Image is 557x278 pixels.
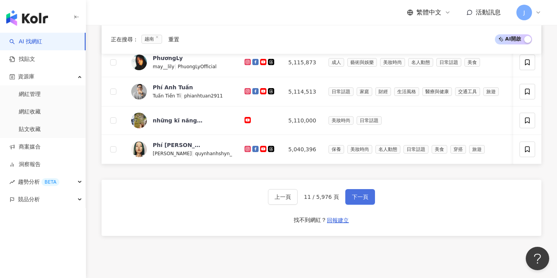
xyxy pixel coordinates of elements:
span: may__lily [153,64,174,69]
div: Phí [PERSON_NAME] [153,141,204,149]
span: 旅遊 [483,87,499,96]
button: 上一頁 [268,189,298,205]
span: 名人動態 [408,58,433,67]
span: 名人動態 [375,145,400,154]
a: 網紅收藏 [19,108,41,116]
span: 美妝時尚 [347,145,372,154]
span: 美食 [464,58,480,67]
span: 旅遊 [469,145,485,154]
span: 11 / 5,976 頁 [304,194,339,200]
span: 生活風格 [394,87,419,96]
span: 越南 [141,35,162,44]
span: 活動訊息 [476,9,501,16]
span: quynhanhshyn_ [195,151,232,156]
div: Phí Anh Tuấn [153,83,193,91]
a: 商案媒合 [9,143,41,151]
a: KOL AvatarPhí [PERSON_NAME][PERSON_NAME]|quynhanhshyn_ [131,141,232,158]
span: 趨勢分析 [18,173,59,191]
span: 正在搜尋 ： [111,36,138,42]
span: 競品分析 [18,191,40,208]
a: 洞察報告 [9,161,41,168]
img: KOL Avatar [131,142,147,157]
span: 成人 [328,58,344,67]
img: logo [6,10,48,26]
div: 找不到網紅？ [294,216,327,224]
span: 下一頁 [352,194,368,200]
span: 家庭 [357,87,372,96]
div: BETA [41,178,59,186]
span: [PERSON_NAME] [153,151,192,156]
button: 回報建立 [327,214,349,227]
td: 5,115,873 [282,48,322,77]
a: 網紅管理 [19,90,41,98]
span: 財經 [375,87,391,96]
span: 日常話題 [357,116,382,125]
span: PhuongLyOfficial [178,64,216,69]
span: | [181,92,184,99]
span: 交通工具 [455,87,480,96]
a: KOL AvatarPhí Anh TuấnTuấn Tiền Tỉ|phianhtuan2911 [131,83,232,100]
span: J [523,8,525,17]
span: 回報建立 [327,217,349,223]
a: 貼文收藏 [19,126,41,133]
span: 穿搭 [450,145,466,154]
span: phianhtuan2911 [184,93,223,99]
span: 日常話題 [436,58,461,67]
div: những kĩ năng sinh tồn tuyệt vời [153,117,204,124]
img: KOL Avatar [131,55,147,70]
a: KOL Avatarnhững kĩ năng sinh tồn tuyệt vời [131,113,232,128]
div: 重置 [168,36,179,42]
span: 資源庫 [18,68,34,85]
span: 美食 [432,145,447,154]
iframe: Help Scout Beacon - Open [526,247,549,270]
a: searchAI 找網紅 [9,38,42,46]
a: KOL AvatarPhươngLymay__lily|PhuongLyOfficial [131,54,232,71]
span: | [192,150,195,156]
span: 美妝時尚 [380,58,405,67]
img: KOL Avatar [131,113,147,128]
span: | [174,63,178,69]
span: rise [9,179,15,185]
button: 下一頁 [345,189,375,205]
span: 醫療與健康 [422,87,452,96]
span: 上一頁 [275,194,291,200]
span: 日常話題 [403,145,428,154]
span: 繁體中文 [416,8,441,17]
span: 美妝時尚 [328,116,353,125]
span: 保養 [328,145,344,154]
a: 找貼文 [9,55,35,63]
span: 日常話題 [328,87,353,96]
td: 5,040,396 [282,135,322,164]
div: PhươngLy [153,54,183,62]
span: Tuấn Tiền Tỉ [153,93,181,99]
td: 5,114,513 [282,77,322,106]
span: 藝術與娛樂 [347,58,377,67]
td: 5,110,000 [282,106,322,135]
img: KOL Avatar [131,84,147,99]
